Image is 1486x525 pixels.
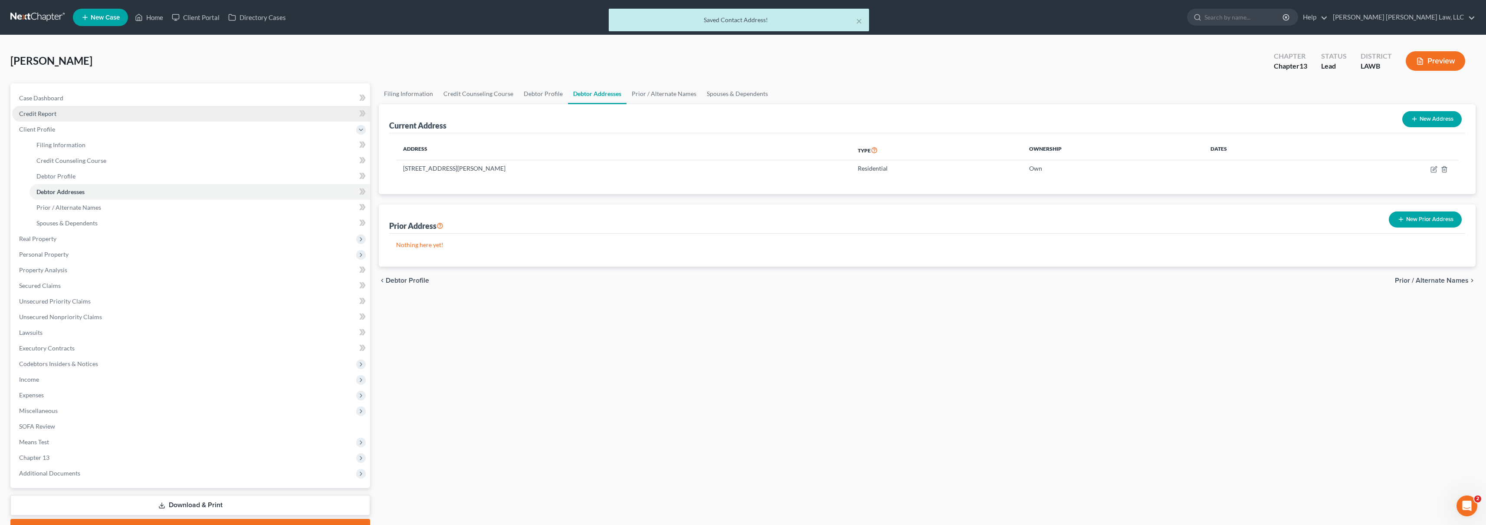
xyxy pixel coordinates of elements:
button: Preview [1406,51,1465,71]
div: Lead [1321,61,1347,71]
td: [STREET_ADDRESS][PERSON_NAME] [396,160,851,177]
div: Prior Address [389,221,443,231]
span: Debtor Profile [386,277,429,284]
span: Miscellaneous [19,407,58,414]
span: Client Profile [19,125,55,133]
span: 13 [1299,62,1307,70]
th: Type [851,140,1022,160]
span: Unsecured Nonpriority Claims [19,313,102,320]
a: Filing Information [30,137,370,153]
span: Property Analysis [19,266,67,274]
span: Debtor Addresses [36,188,85,195]
span: Codebtors Insiders & Notices [19,360,98,367]
a: Property Analysis [12,262,370,278]
a: Case Dashboard [12,90,370,106]
span: Credit Counseling Course [36,157,106,164]
a: Debtor Profile [518,83,568,104]
span: Chapter 13 [19,454,49,461]
div: District [1361,51,1392,61]
button: New Prior Address [1389,211,1462,228]
a: Debtor Addresses [568,83,627,104]
div: LAWB [1361,61,1392,71]
span: Prior / Alternate Names [1395,277,1469,284]
i: chevron_left [379,277,386,284]
td: Own [1022,160,1204,177]
div: Status [1321,51,1347,61]
button: chevron_left Debtor Profile [379,277,429,284]
span: Filing Information [36,141,85,149]
p: Nothing here yet! [396,241,1458,249]
a: Filing Information [379,83,438,104]
a: Executory Contracts [12,340,370,356]
span: Means Test [19,438,49,446]
a: Unsecured Priority Claims [12,294,370,309]
a: Spouses & Dependents [30,215,370,231]
th: Address [396,140,851,160]
td: Residential [851,160,1022,177]
span: Income [19,376,39,383]
span: 2 [1474,495,1481,502]
a: Debtor Addresses [30,184,370,200]
span: Secured Claims [19,282,61,289]
a: Prior / Alternate Names [30,200,370,215]
div: Saved Contact Address! [616,16,862,24]
span: Debtor Profile [36,172,75,180]
a: Spouses & Dependents [702,83,773,104]
a: SOFA Review [12,419,370,434]
a: Credit Counseling Course [438,83,518,104]
a: Unsecured Nonpriority Claims [12,309,370,325]
span: Credit Report [19,110,56,117]
a: Secured Claims [12,278,370,294]
iframe: Intercom live chat [1456,495,1477,516]
div: Chapter [1274,51,1307,61]
th: Ownership [1022,140,1204,160]
a: Credit Report [12,106,370,122]
span: SOFA Review [19,423,55,430]
a: Debtor Profile [30,168,370,184]
th: Dates [1204,140,1322,160]
a: Lawsuits [12,325,370,340]
a: Download & Print [10,495,370,515]
span: Case Dashboard [19,94,63,102]
span: Expenses [19,391,44,399]
span: Prior / Alternate Names [36,204,101,211]
div: Current Address [389,120,446,131]
span: Lawsuits [19,329,43,336]
a: Credit Counseling Course [30,153,370,168]
button: Prior / Alternate Names chevron_right [1395,277,1476,284]
button: × [856,16,862,26]
span: Unsecured Priority Claims [19,297,91,305]
a: Prior / Alternate Names [627,83,702,104]
div: Chapter [1274,61,1307,71]
span: Real Property [19,235,56,242]
span: Spouses & Dependents [36,219,98,227]
span: Personal Property [19,251,69,258]
span: Executory Contracts [19,344,75,352]
span: [PERSON_NAME] [10,54,92,67]
button: New Address [1402,111,1462,127]
span: Additional Documents [19,469,80,477]
i: chevron_right [1469,277,1476,284]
